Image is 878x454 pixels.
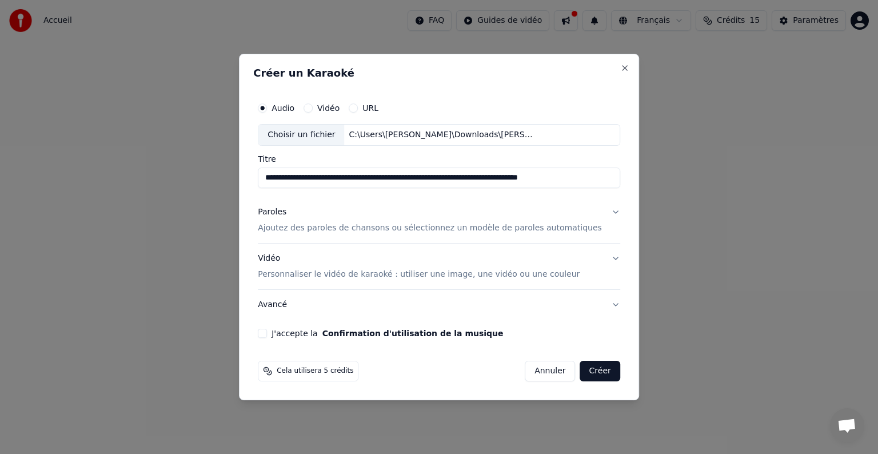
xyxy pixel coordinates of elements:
[272,329,503,337] label: J'accepte la
[272,104,294,112] label: Audio
[258,125,344,145] div: Choisir un fichier
[277,367,353,376] span: Cela utilisera 5 crédits
[258,197,620,243] button: ParolesAjoutez des paroles de chansons ou sélectionnez un modèle de paroles automatiques
[258,155,620,163] label: Titre
[580,361,620,381] button: Créer
[362,104,378,112] label: URL
[258,206,286,218] div: Paroles
[345,129,539,141] div: C:\Users\[PERSON_NAME]\Downloads\[PERSON_NAME](Version_instrumentale_(Avec_choeurs))_17646.mp3
[525,361,575,381] button: Annuler
[258,222,602,234] p: Ajoutez des paroles de chansons ou sélectionnez un modèle de paroles automatiques
[322,329,504,337] button: J'accepte la
[317,104,340,112] label: Vidéo
[258,290,620,320] button: Avancé
[258,244,620,289] button: VidéoPersonnaliser le vidéo de karaoké : utiliser une image, une vidéo ou une couleur
[258,253,580,280] div: Vidéo
[253,68,625,78] h2: Créer un Karaoké
[258,269,580,280] p: Personnaliser le vidéo de karaoké : utiliser une image, une vidéo ou une couleur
